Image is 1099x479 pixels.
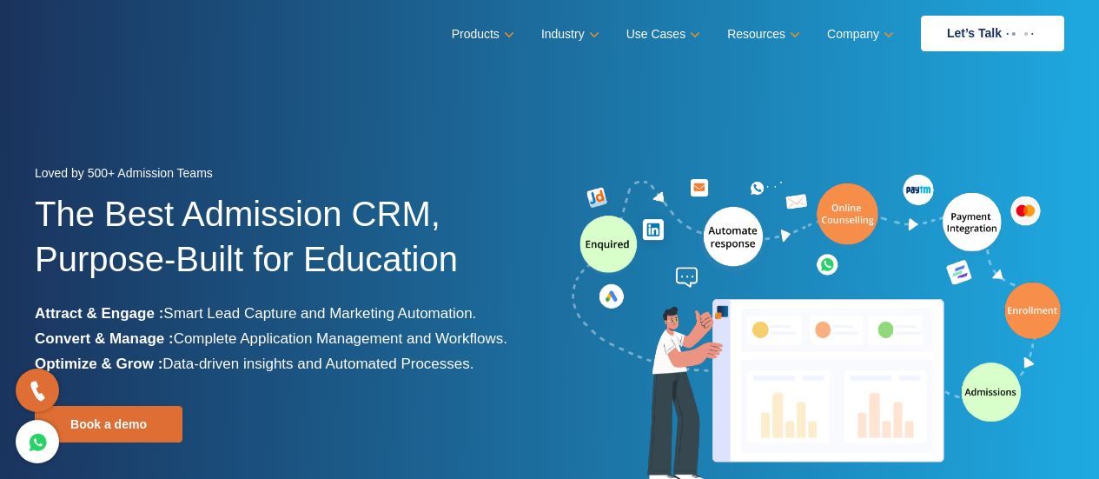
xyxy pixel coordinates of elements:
b: Optimize & Grow : [35,356,162,372]
a: Products [452,22,511,47]
a: Industry [541,22,596,47]
h1: The Best Admission CRM, Purpose-Built for Education [35,191,537,301]
a: Resources [727,22,797,47]
a: Company [827,22,890,47]
span: Data-driven insights and Automated Processes. [162,356,473,372]
span: Smart Lead Capture and Marketing Automation. [163,305,476,322]
span: Complete Application Management and Workflows. [174,330,507,347]
a: Let’s Talk [921,16,1064,51]
div: Loved by 500+ Admission Teams [35,161,537,191]
a: Book a demo [35,406,182,442]
b: Attract & Engage : [35,305,163,322]
b: Convert & Manage : [35,330,174,347]
a: Use Cases [626,22,697,47]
